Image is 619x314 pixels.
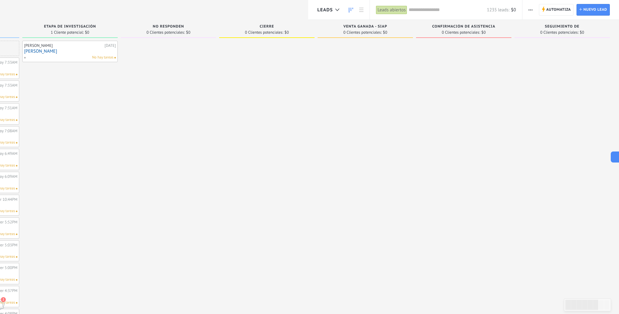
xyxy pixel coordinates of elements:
[16,302,17,304] span: No hay nada asignado
[546,4,571,15] span: Automatiza
[481,31,486,34] span: $0
[343,24,387,29] span: Venta ganada - SIAP
[419,24,508,30] div: Confirmación de asistencia
[51,31,84,34] span: 1 Cliente potencial:
[124,24,213,30] div: No responden
[92,55,113,60] span: No hay tareas
[24,49,116,54] a: [PERSON_NAME]
[245,31,283,34] span: 0 Clientes potenciales:
[153,24,184,29] span: No responden
[25,24,115,30] div: Etapa de investigación
[317,7,333,13] span: Leads
[16,234,17,235] span: No hay nada asignado
[105,43,116,48] div: [DATE]
[44,24,96,29] span: Etapa de investigación
[16,96,17,98] span: No hay nada asignado
[383,31,387,34] span: $0
[16,279,17,281] span: No hay nada asignado
[540,31,578,34] span: 0 Clientes potenciales:
[16,74,17,75] span: No hay nada asignado
[487,7,510,13] span: 1235 leads:
[16,119,17,121] span: No hay nada asignado
[518,24,607,30] div: Seguimiento de
[545,24,580,29] span: Seguimiento de
[260,24,274,29] span: Cierre
[285,31,289,34] span: $0
[583,4,607,15] span: Nuevo lead
[346,4,356,16] a: Leads
[114,57,116,58] span: No hay nada asignado
[16,211,17,212] span: No hay nada asignado
[432,24,496,29] span: Confirmación de asistencia
[442,31,480,34] span: 0 Clientes potenciales:
[16,142,17,144] span: No hay nada asignado
[85,31,89,34] span: $0
[321,24,410,30] div: Venta ganada - SIAP
[376,6,407,14] div: Leads abiertos
[526,4,535,16] button: Más
[24,43,103,48] div: [PERSON_NAME]
[16,188,17,189] span: No hay nada asignado
[222,24,311,30] div: Cierre
[16,165,17,166] span: No hay nada asignado
[356,4,367,16] a: Lista
[186,31,190,34] span: $0
[539,4,574,16] a: Automatiza
[580,31,584,34] span: $0
[577,4,610,16] a: Nuevo lead
[343,31,381,34] span: 0 Clientes potenciales:
[1,297,6,302] span: 2
[16,256,17,258] span: No hay nada asignado
[146,31,185,34] span: 0 Clientes potenciales:
[511,7,516,13] span: $0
